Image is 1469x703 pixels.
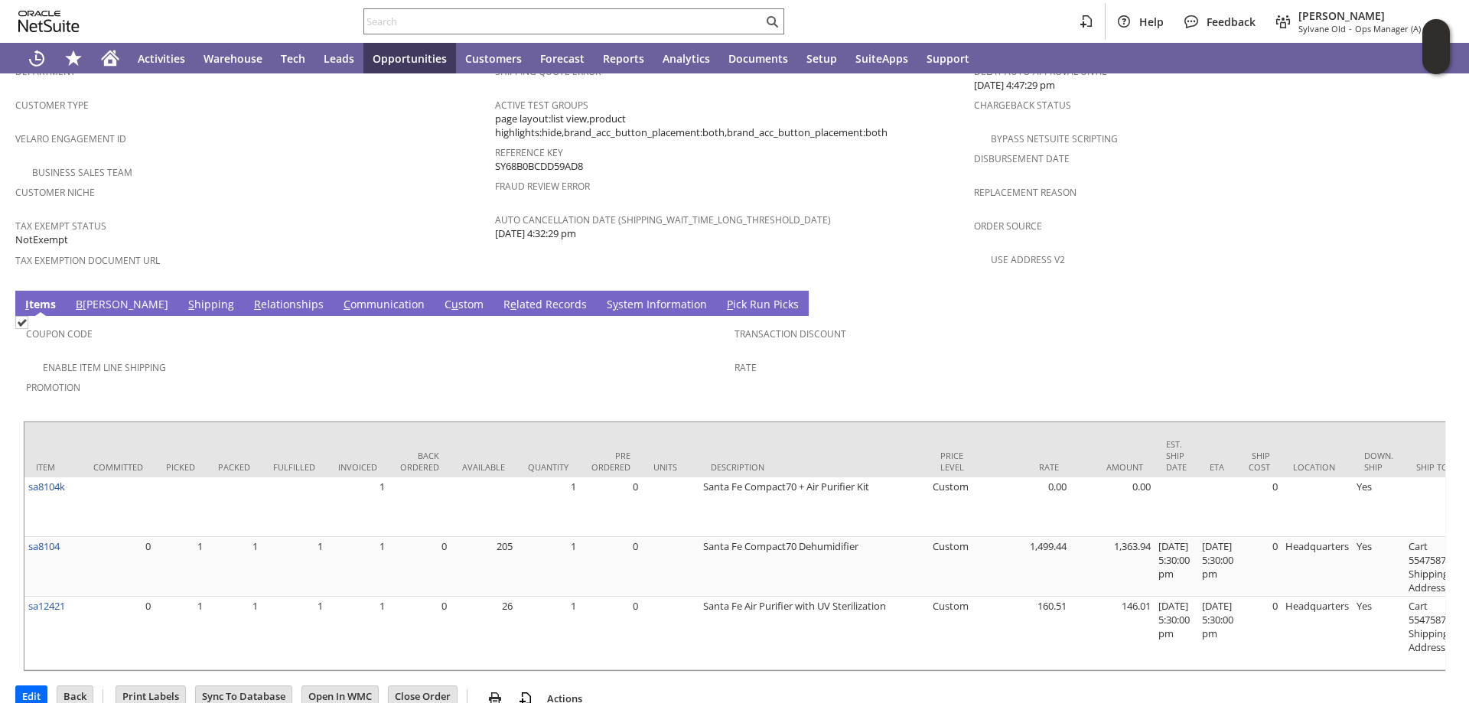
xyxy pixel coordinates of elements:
div: Back Ordered [400,450,439,473]
a: Velaro Engagement ID [15,132,126,145]
span: u [451,297,458,311]
div: Quantity [528,461,568,473]
span: [PERSON_NAME] [1298,8,1441,23]
td: 0 [1237,597,1282,670]
span: SY68B0BCDD59AD8 [495,159,583,174]
a: Documents [719,43,797,73]
span: Activities [138,51,185,66]
div: Est. Ship Date [1166,438,1187,473]
td: 0 [389,597,451,670]
td: 1 [262,597,327,670]
span: NotExempt [15,233,68,247]
a: Customers [456,43,531,73]
td: 0.00 [986,477,1070,537]
td: Custom [929,537,986,597]
a: Setup [797,43,846,73]
div: Ship Cost [1249,450,1270,473]
svg: logo [18,11,80,32]
a: Fraud Review Error [495,180,590,193]
a: Customer Niche [15,186,95,199]
span: [DATE] 4:47:29 pm [974,78,1055,93]
a: Order Source [974,220,1042,233]
td: 1 [516,537,580,597]
svg: Home [101,49,119,67]
td: 0.00 [1070,477,1155,537]
div: Price Level [940,450,975,473]
div: Fulfilled [273,461,315,473]
a: Bypass NetSuite Scripting [991,132,1118,145]
td: 0 [1237,537,1282,597]
span: [DATE] 4:32:29 pm [495,226,576,241]
svg: Recent Records [28,49,46,67]
a: Activities [129,43,194,73]
a: Enable Item Line Shipping [43,361,166,374]
div: Down. Ship [1364,450,1393,473]
td: 0 [1237,477,1282,537]
div: Ship To [1416,461,1451,473]
a: Relationships [250,297,327,314]
div: Amount [1082,461,1143,473]
a: Related Records [500,297,591,314]
td: 146.01 [1070,597,1155,670]
a: Home [92,43,129,73]
td: 0 [82,597,155,670]
span: Warehouse [204,51,262,66]
input: Search [364,12,763,31]
a: B[PERSON_NAME] [72,297,172,314]
a: Replacement reason [974,186,1077,199]
td: Cart 5547587: Shipping Address [1405,597,1462,670]
td: 1 [262,537,327,597]
a: Recent Records [18,43,55,73]
a: Analytics [653,43,719,73]
span: B [76,297,83,311]
td: Custom [929,597,986,670]
td: 1 [155,537,207,597]
td: Santa Fe Compact70 Dehumidifier [699,537,929,597]
span: Tech [281,51,305,66]
span: Reports [603,51,644,66]
a: SuiteApps [846,43,917,73]
a: System Information [603,297,711,314]
td: 0 [580,537,642,597]
td: 1 [327,537,389,597]
a: Support [917,43,979,73]
td: Santa Fe Air Purifier with UV Sterilization [699,597,929,670]
td: [DATE] 5:30:00 pm [1198,537,1237,597]
a: Business Sales Team [32,166,132,179]
div: Description [711,461,917,473]
td: Santa Fe Compact70 + Air Purifier Kit [699,477,929,537]
td: 1 [327,597,389,670]
td: 0 [389,537,451,597]
span: Sylvane Old [1298,23,1346,34]
a: Use Address V2 [991,253,1065,266]
a: Opportunities [363,43,456,73]
div: Units [653,461,688,473]
a: sa12421 [28,599,65,613]
a: Reference Key [495,146,563,159]
a: Forecast [531,43,594,73]
span: Support [927,51,969,66]
a: Shipping [184,297,238,314]
a: Pick Run Picks [723,297,803,314]
a: Auto Cancellation Date (shipping_wait_time_long_threshold_date) [495,213,831,226]
span: I [25,297,29,311]
td: 1,499.44 [986,537,1070,597]
span: SuiteApps [855,51,908,66]
td: Yes [1353,597,1405,670]
div: Packed [218,461,250,473]
span: y [613,297,618,311]
span: Oracle Guided Learning Widget. To move around, please hold and drag [1422,47,1450,75]
span: Analytics [663,51,710,66]
svg: Shortcuts [64,49,83,67]
span: P [727,297,733,311]
td: [DATE] 5:30:00 pm [1155,597,1198,670]
td: 1 [155,597,207,670]
div: Shortcuts [55,43,92,73]
a: Transaction Discount [734,327,846,340]
td: 1 [516,477,580,537]
div: Rate [998,461,1059,473]
a: Custom [441,297,487,314]
div: ETA [1210,461,1226,473]
span: Leads [324,51,354,66]
td: Headquarters [1282,597,1353,670]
